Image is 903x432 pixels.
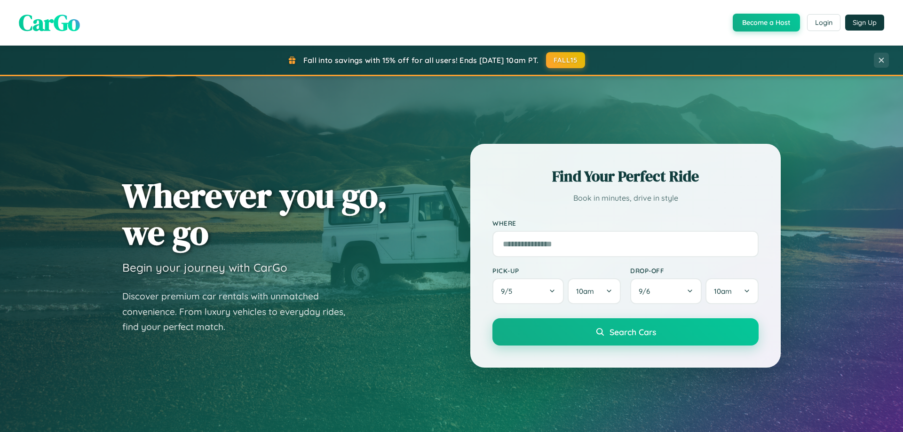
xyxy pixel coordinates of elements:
[807,14,840,31] button: Login
[576,287,594,296] span: 10am
[492,318,759,346] button: Search Cars
[492,166,759,187] h2: Find Your Perfect Ride
[122,260,287,275] h3: Begin your journey with CarGo
[705,278,759,304] button: 10am
[122,289,357,335] p: Discover premium car rentals with unmatched convenience. From luxury vehicles to everyday rides, ...
[303,55,539,65] span: Fall into savings with 15% off for all users! Ends [DATE] 10am PT.
[845,15,884,31] button: Sign Up
[492,219,759,227] label: Where
[122,177,388,251] h1: Wherever you go, we go
[492,191,759,205] p: Book in minutes, drive in style
[714,287,732,296] span: 10am
[568,278,621,304] button: 10am
[630,267,759,275] label: Drop-off
[630,278,702,304] button: 9/6
[546,52,586,68] button: FALL15
[492,278,564,304] button: 9/5
[610,327,656,337] span: Search Cars
[492,267,621,275] label: Pick-up
[639,287,655,296] span: 9 / 6
[733,14,800,31] button: Become a Host
[19,7,80,38] span: CarGo
[501,287,517,296] span: 9 / 5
